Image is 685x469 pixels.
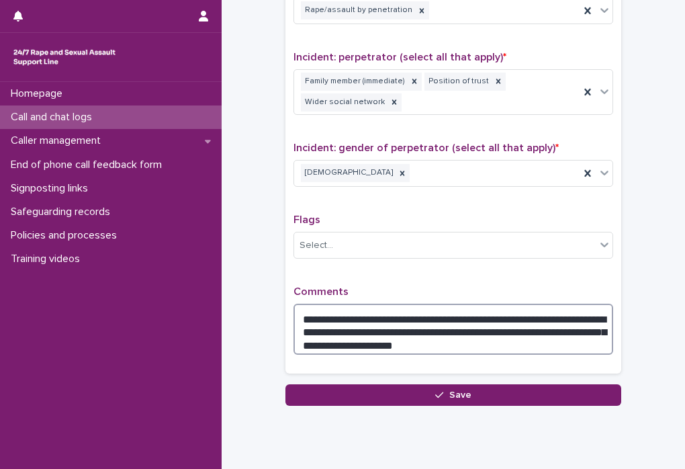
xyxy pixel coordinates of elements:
span: Incident: perpetrator (select all that apply) [293,52,506,62]
span: Comments [293,286,349,297]
span: Save [449,390,471,400]
p: Policies and processes [5,229,128,242]
p: End of phone call feedback form [5,159,173,171]
div: Position of trust [424,73,491,91]
div: Select... [300,239,333,253]
span: Flags [293,214,320,225]
button: Save [285,384,621,406]
div: [DEMOGRAPHIC_DATA] [301,164,395,182]
img: rhQMoQhaT3yELyF149Cw [11,44,118,71]
p: Safeguarding records [5,206,121,218]
p: Training videos [5,253,91,265]
p: Signposting links [5,182,99,195]
p: Homepage [5,87,73,100]
span: Incident: gender of perpetrator (select all that apply) [293,142,559,153]
p: Caller management [5,134,111,147]
div: Rape/assault by penetration [301,1,414,19]
div: Wider social network [301,93,387,112]
p: Call and chat logs [5,111,103,124]
div: Family member (immediate) [301,73,407,91]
